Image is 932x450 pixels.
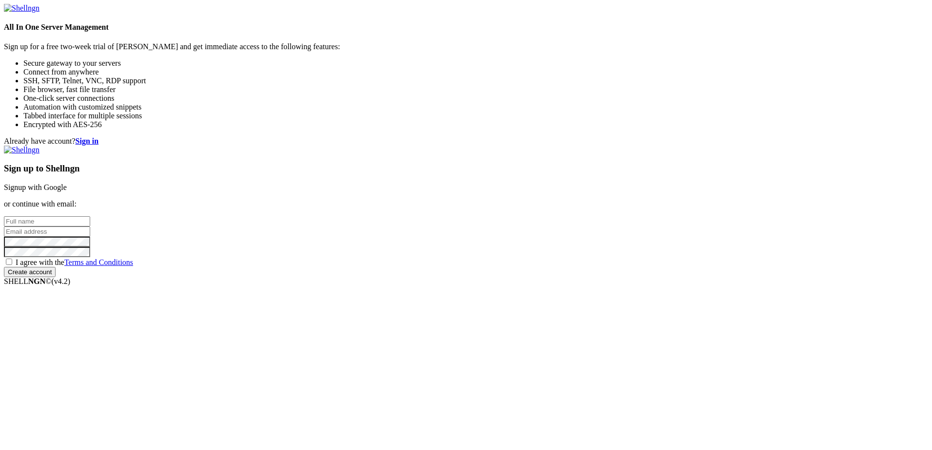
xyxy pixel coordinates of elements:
h4: All In One Server Management [4,23,928,32]
li: Automation with customized snippets [23,103,928,112]
span: 4.2.0 [52,277,71,285]
input: Email address [4,226,90,237]
a: Terms and Conditions [64,258,133,266]
p: Sign up for a free two-week trial of [PERSON_NAME] and get immediate access to the following feat... [4,42,928,51]
li: One-click server connections [23,94,928,103]
input: Create account [4,267,56,277]
h3: Sign up to Shellngn [4,163,928,174]
a: Signup with Google [4,183,67,191]
a: Sign in [76,137,99,145]
img: Shellngn [4,4,39,13]
b: NGN [28,277,46,285]
li: Connect from anywhere [23,68,928,76]
div: Already have account? [4,137,928,146]
p: or continue with email: [4,200,928,208]
span: I agree with the [16,258,133,266]
img: Shellngn [4,146,39,154]
li: Secure gateway to your servers [23,59,928,68]
span: SHELL © [4,277,70,285]
li: File browser, fast file transfer [23,85,928,94]
li: Encrypted with AES-256 [23,120,928,129]
li: Tabbed interface for multiple sessions [23,112,928,120]
input: I agree with theTerms and Conditions [6,259,12,265]
li: SSH, SFTP, Telnet, VNC, RDP support [23,76,928,85]
input: Full name [4,216,90,226]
